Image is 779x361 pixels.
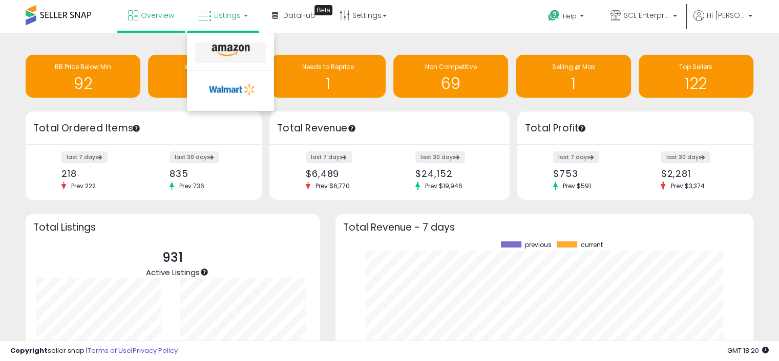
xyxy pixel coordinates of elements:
[314,5,332,15] div: Tooltip anchor
[271,55,386,98] a: Needs to Reprice 1
[174,182,209,190] span: Prev: 736
[184,62,227,71] span: Inventory Age
[277,121,502,136] h3: Total Revenue
[661,168,735,179] div: $2,281
[66,182,101,190] span: Prev: 222
[398,75,503,92] h1: 69
[200,267,209,277] div: Tooltip anchor
[552,62,595,71] span: Selling @ Max
[33,121,254,136] h3: Total Ordered Items
[141,10,174,20] span: Overview
[540,2,594,33] a: Help
[343,223,746,231] h3: Total Revenue - 7 days
[310,182,355,190] span: Prev: $6,770
[132,124,141,133] div: Tooltip anchor
[61,151,108,163] label: last 7 days
[563,12,577,20] span: Help
[415,151,465,163] label: last 30 days
[665,182,709,190] span: Prev: $3,374
[521,75,625,92] h1: 1
[283,10,315,20] span: DataHub
[55,62,111,71] span: BB Price Below Min
[26,55,140,98] a: BB Price Below Min 92
[393,55,508,98] a: Non Competitive 69
[61,168,136,179] div: 218
[420,182,468,190] span: Prev: $19,946
[577,124,586,133] div: Tooltip anchor
[276,75,381,92] h1: 1
[10,346,178,356] div: seller snap | |
[170,168,244,179] div: 835
[88,346,131,355] a: Terms of Use
[148,55,263,98] a: Inventory Age 0
[146,267,200,278] span: Active Listings
[306,151,352,163] label: last 7 days
[33,223,312,231] h3: Total Listings
[133,346,178,355] a: Privacy Policy
[661,151,710,163] label: last 30 days
[727,346,769,355] span: 2025-09-13 18:20 GMT
[306,168,382,179] div: $6,489
[558,182,596,190] span: Prev: $591
[31,75,135,92] h1: 92
[553,151,599,163] label: last 7 days
[153,75,258,92] h1: 0
[581,241,603,249] span: current
[10,346,48,355] strong: Copyright
[525,121,746,136] h3: Total Profit
[548,9,560,22] i: Get Help
[525,241,552,249] span: previous
[415,168,492,179] div: $24,152
[707,10,745,20] span: Hi [PERSON_NAME]
[425,62,477,71] span: Non Competitive
[347,124,356,133] div: Tooltip anchor
[639,55,753,98] a: Top Sellers 122
[644,75,748,92] h1: 122
[553,168,627,179] div: $753
[516,55,630,98] a: Selling @ Max 1
[146,248,200,267] p: 931
[214,10,241,20] span: Listings
[624,10,670,20] span: SCL Enterprises
[693,10,752,33] a: Hi [PERSON_NAME]
[302,62,354,71] span: Needs to Reprice
[679,62,712,71] span: Top Sellers
[170,151,219,163] label: last 30 days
